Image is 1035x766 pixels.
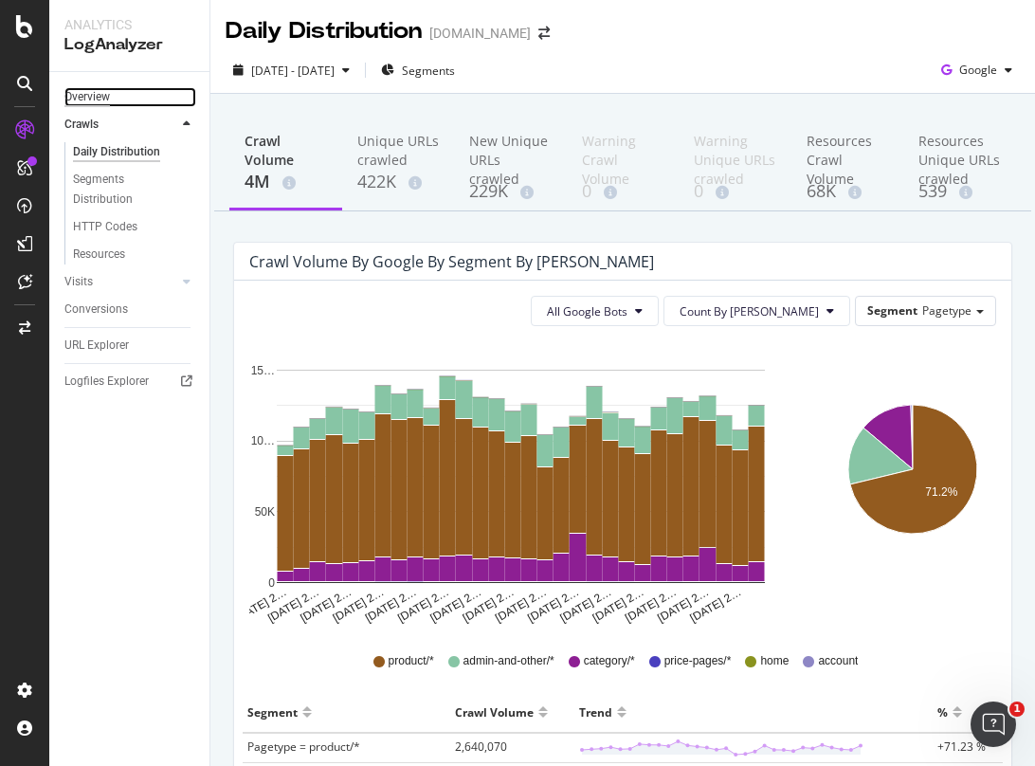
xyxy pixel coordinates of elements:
[582,132,664,179] div: Warning Crawl Volume
[64,87,196,107] a: Overview
[680,303,819,319] span: Count By Day
[73,142,196,162] a: Daily Distribution
[64,115,99,135] div: Crawls
[547,303,627,319] span: All Google Bots
[694,132,776,179] div: Warning Unique URLs crawled
[268,576,275,590] text: 0
[226,15,422,47] div: Daily Distribution
[429,24,531,43] div: [DOMAIN_NAME]
[251,435,275,448] text: 10…
[807,132,889,179] div: Resources Crawl Volume
[918,132,1001,179] div: Resources Unique URLs crawled
[73,170,196,210] a: Segments Distribution
[959,62,997,78] span: Google
[579,697,612,727] div: Trend
[357,132,440,170] div: Unique URLs crawled
[64,272,93,292] div: Visits
[867,302,917,319] span: Segment
[694,179,776,204] div: 0
[249,252,654,271] div: Crawl Volume by google by Segment by [PERSON_NAME]
[925,485,957,499] text: 71.2%
[455,739,507,755] span: 2,640,070
[73,217,196,237] a: HTTP Codes
[373,55,463,85] button: Segments
[64,300,128,319] div: Conversions
[249,341,791,626] svg: A chart.
[818,653,858,669] span: account
[937,697,948,727] div: %
[251,364,275,377] text: 15…
[226,55,357,85] button: [DATE] - [DATE]
[255,505,275,519] text: 50K
[663,296,850,326] button: Count By [PERSON_NAME]
[831,341,993,626] svg: A chart.
[463,653,554,669] span: admin-and-other/*
[245,132,327,170] div: Crawl Volume
[64,115,177,135] a: Crawls
[64,300,196,319] a: Conversions
[971,702,1016,747] iframe: Intercom live chat
[664,653,732,669] span: price-pages/*
[807,179,889,204] div: 68K
[73,170,178,210] div: Segments Distribution
[73,245,125,264] div: Resources
[64,336,129,356] div: URL Explorer
[918,179,1001,204] div: 539
[922,302,971,319] span: Pagetype
[64,272,177,292] a: Visits
[469,179,552,204] div: 229K
[73,245,196,264] a: Resources
[64,15,194,34] div: Analytics
[455,697,534,727] div: Crawl Volume
[64,372,149,392] div: Logfiles Explorer
[538,27,550,40] div: arrow-right-arrow-left
[245,170,327,194] div: 4M
[582,179,664,204] div: 0
[760,653,789,669] span: home
[531,296,659,326] button: All Google Bots
[64,336,196,356] a: URL Explorer
[64,34,194,56] div: LogAnalyzer
[469,132,552,179] div: New Unique URLs crawled
[251,63,335,79] span: [DATE] - [DATE]
[937,739,986,755] span: +71.23 %
[934,55,1020,85] button: Google
[64,87,110,107] div: Overview
[73,217,137,237] div: HTTP Codes
[64,372,196,392] a: Logfiles Explorer
[247,739,360,755] span: Pagetype = product/*
[389,653,434,669] span: product/*
[584,653,635,669] span: category/*
[357,170,440,194] div: 422K
[402,63,455,79] span: Segments
[73,142,160,162] div: Daily Distribution
[1009,702,1025,717] span: 1
[247,697,298,727] div: Segment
